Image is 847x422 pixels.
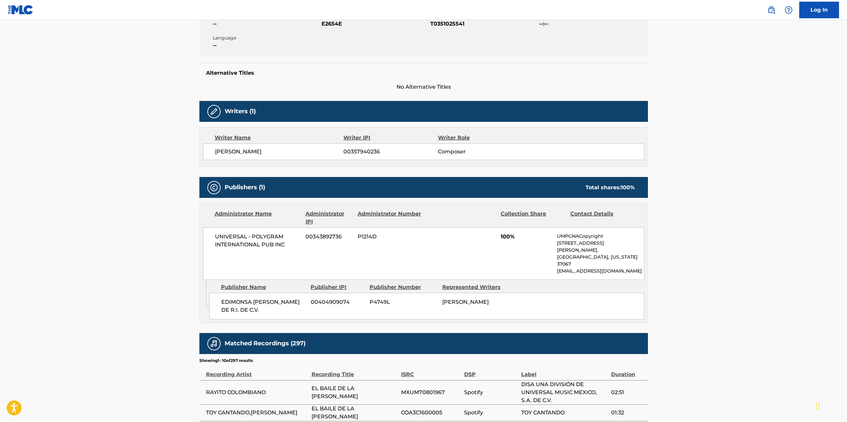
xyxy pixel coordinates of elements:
[765,3,778,17] a: Public Search
[206,364,308,379] div: Recording Artist
[215,148,344,156] span: [PERSON_NAME]
[782,3,795,17] div: Help
[213,35,320,42] span: Language
[221,298,306,314] span: EDIMONSA [PERSON_NAME] DE R.I. DE C.V.
[215,210,301,226] div: Administrator Name
[225,340,306,347] h5: Matched Recordings (297)
[539,20,646,28] span: --:--
[814,390,847,422] div: Widget de chat
[312,384,398,400] span: EL BAILE DE LA [PERSON_NAME]
[464,409,518,417] span: Spotify
[215,134,344,142] div: Writer Name
[206,409,308,417] span: TOY CANTANDO,[PERSON_NAME]
[442,299,489,305] span: [PERSON_NAME]
[401,409,461,417] span: COA3C1600005
[215,233,301,249] span: UNIVERSAL - POLYGRAM INTERNATIONAL PUB INC
[570,210,635,226] div: Contact Details
[213,20,320,28] span: --
[370,283,437,291] div: Publisher Number
[199,358,253,364] p: Showing 1 - 10 of 297 results
[321,20,429,28] span: E2654E
[8,5,34,15] img: MLC Logo
[306,233,353,241] span: 00343892736
[401,364,461,379] div: ISRC
[521,380,607,404] span: DISA UNA DIVISIÓN DE UNIVERSAL MUSIC MEXICO, S.A. DE C.V.
[557,240,644,254] p: [STREET_ADDRESS][PERSON_NAME],
[210,108,218,116] img: Writers
[464,388,518,396] span: Spotify
[586,184,635,192] div: Total shares:
[206,70,641,76] h5: Alternative Titles
[311,298,365,306] span: 00404909074
[767,6,775,14] img: search
[785,6,793,14] img: help
[611,364,645,379] div: Duration
[312,405,398,421] span: EL BAILE DE LA [PERSON_NAME]
[438,134,524,142] div: Writer Role
[464,364,518,379] div: DSP
[210,184,218,192] img: Publishers
[225,184,265,191] h5: Publishers (1)
[501,233,552,241] span: 100%
[311,283,365,291] div: Publisher IPI
[611,388,645,396] span: 02:51
[557,233,644,240] p: UMPGNACopyright
[521,364,607,379] div: Label
[343,134,438,142] div: Writer IPI
[225,108,256,115] h5: Writers (1)
[501,210,565,226] div: Collection Share
[206,388,308,396] span: RAYITO COLOMBIANO
[611,409,645,417] span: 01:32
[312,364,398,379] div: Recording Title
[438,148,524,156] span: Composer
[814,390,847,422] iframe: Chat Widget
[430,20,537,28] span: T0351025541
[557,268,644,275] p: [EMAIL_ADDRESS][DOMAIN_NAME]
[343,148,438,156] span: 00357940236
[557,254,644,268] p: [GEOGRAPHIC_DATA], [US_STATE] 37067
[370,298,437,306] span: P4749L
[210,340,218,348] img: Matched Recordings
[401,388,461,396] span: MXUM70801967
[358,210,422,226] div: Administrator Number
[306,210,353,226] div: Administrator IPI
[221,283,306,291] div: Publisher Name
[358,233,422,241] span: P1214D
[799,2,839,18] a: Log In
[621,184,635,191] span: 100 %
[442,283,510,291] div: Represented Writers
[521,409,607,417] span: TOY CANTANDO
[213,42,320,49] span: --
[816,397,820,417] div: Arrastrar
[199,83,648,91] span: No Alternative Titles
